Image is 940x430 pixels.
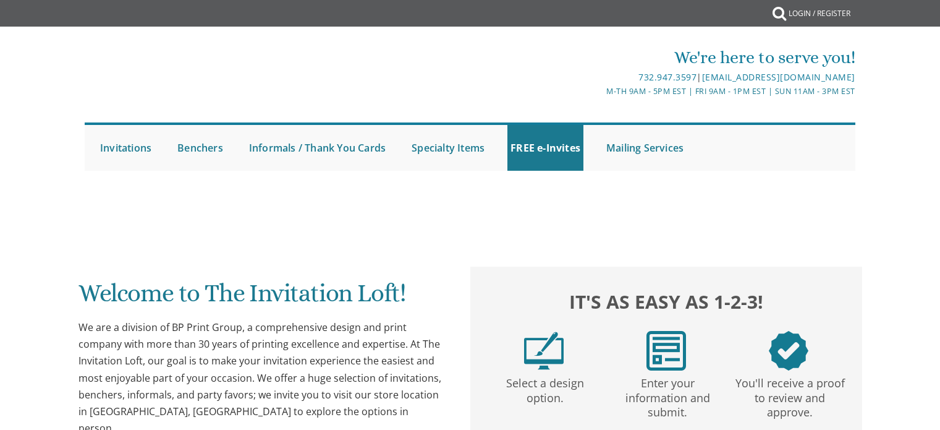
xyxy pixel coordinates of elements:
[702,71,855,83] a: [EMAIL_ADDRESS][DOMAIN_NAME]
[78,280,446,316] h1: Welcome to The Invitation Loft!
[409,125,488,171] a: Specialty Items
[246,125,389,171] a: Informals / Thank You Cards
[603,125,687,171] a: Mailing Services
[638,71,697,83] a: 732.947.3597
[609,371,726,420] p: Enter your information and submit.
[731,371,849,420] p: You'll receive a proof to review and approve.
[342,45,855,70] div: We're here to serve you!
[507,125,583,171] a: FREE e-Invites
[769,331,808,371] img: step3.png
[174,125,226,171] a: Benchers
[342,70,855,85] div: |
[483,288,850,316] h2: It's as easy as 1-2-3!
[342,85,855,98] div: M-Th 9am - 5pm EST | Fri 9am - 1pm EST | Sun 11am - 3pm EST
[486,371,604,406] p: Select a design option.
[646,331,686,371] img: step2.png
[97,125,155,171] a: Invitations
[524,331,564,371] img: step1.png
